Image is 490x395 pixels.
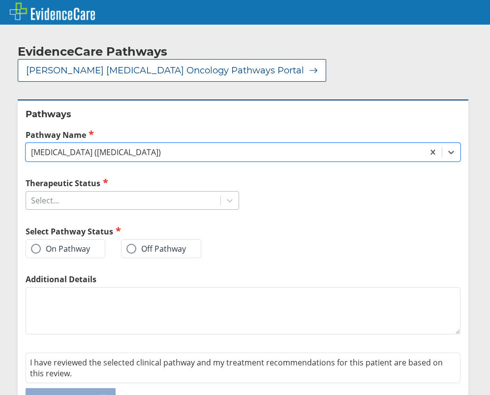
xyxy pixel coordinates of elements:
button: [PERSON_NAME] [MEDICAL_DATA] Oncology Pathways Portal [18,59,326,82]
h2: Select Pathway Status [26,226,239,237]
div: Select... [31,195,59,206]
h2: Pathways [26,108,460,120]
span: [PERSON_NAME] [MEDICAL_DATA] Oncology Pathways Portal [26,65,304,76]
label: Additional Details [26,274,460,285]
span: I have reviewed the selected clinical pathway and my treatment recommendations for this patient a... [30,357,443,379]
label: On Pathway [31,244,90,254]
label: Off Pathway [126,244,186,254]
h2: EvidenceCare Pathways [18,44,167,59]
div: [MEDICAL_DATA] ([MEDICAL_DATA]) [31,147,161,158]
label: Therapeutic Status [26,177,239,189]
label: Pathway Name [26,129,460,140]
img: EvidenceCare [10,2,95,20]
